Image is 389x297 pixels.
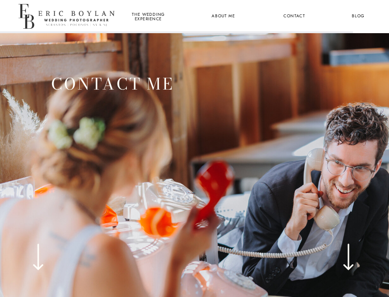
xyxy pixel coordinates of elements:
[346,12,370,21] a: Blog
[282,12,306,21] a: Contact
[131,12,166,21] a: the wedding experience
[208,12,239,21] a: About Me
[45,71,179,137] h1: Contact Me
